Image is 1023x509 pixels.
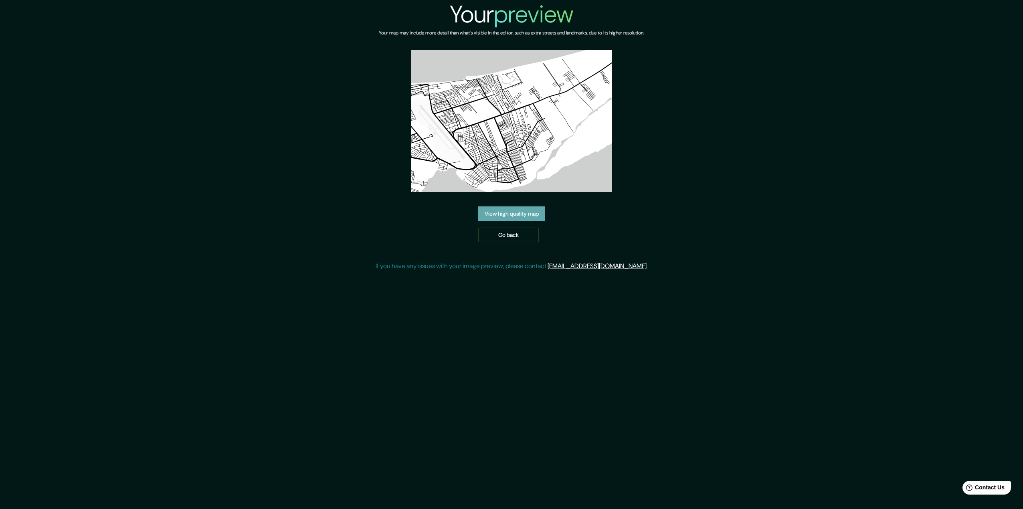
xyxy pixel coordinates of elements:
h6: Your map may include more detail than what's visible in the editor, such as extra streets and lan... [379,29,644,37]
img: created-map-preview [411,50,612,192]
a: Go back [478,228,539,242]
iframe: Help widget launcher [952,478,1014,500]
p: If you have any issues with your image preview, please contact . [376,261,648,271]
a: View high quality map [478,206,545,221]
a: [EMAIL_ADDRESS][DOMAIN_NAME] [548,262,647,270]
